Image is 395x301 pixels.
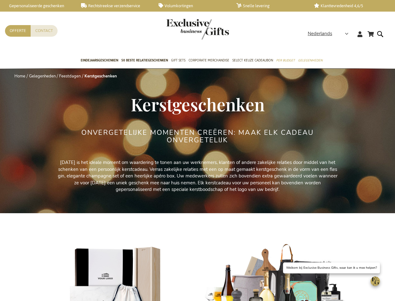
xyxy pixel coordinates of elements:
[81,3,149,8] a: Rechtstreekse verzendservice
[59,73,81,79] a: Feestdagen
[5,25,31,37] a: Offerte
[81,53,118,69] a: Eindejaarsgeschenken
[159,3,226,8] a: Volumkortingen
[236,3,304,8] a: Snelle levering
[171,57,185,64] span: Gift Sets
[314,3,382,8] a: Klanttevredenheid 4,6/5
[80,129,315,144] h2: ONVERGETELIJKE MOMENTEN CREËREN: MAAK ELK CADEAU ONVERGETELIJK
[121,57,168,64] span: 50 beste relatiegeschenken
[131,92,265,116] span: Kerstgeschenken
[81,57,118,64] span: Eindejaarsgeschenken
[14,73,25,79] a: Home
[232,57,273,64] span: Select Keuze Cadeaubon
[189,53,229,69] a: Corporate Merchandise
[29,73,56,79] a: Gelegenheden
[57,159,338,193] p: [DATE] is het ideale moment om waardering te tonen aan uw werknemers, klanten of andere zakelijke...
[276,53,295,69] a: Per Budget
[276,57,295,64] span: Per Budget
[298,53,322,69] a: Gelegenheden
[31,25,58,37] a: Contact
[166,19,198,40] a: store logo
[189,57,229,64] span: Corporate Merchandise
[84,73,117,79] strong: Kerstgeschenken
[121,53,168,69] a: 50 beste relatiegeschenken
[308,30,332,37] span: Nederlands
[298,57,322,64] span: Gelegenheden
[171,53,185,69] a: Gift Sets
[232,53,273,69] a: Select Keuze Cadeaubon
[166,19,229,40] img: Exclusive Business gifts logo
[3,3,71,8] a: Gepersonaliseerde geschenken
